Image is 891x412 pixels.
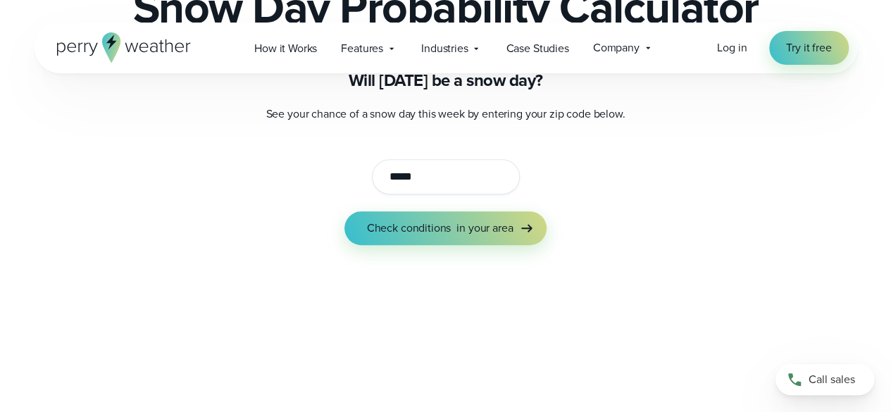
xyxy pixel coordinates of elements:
[341,40,383,57] span: Features
[456,220,513,237] span: in your area
[775,364,874,395] a: Call sales
[786,39,831,56] span: Try it free
[769,31,848,65] a: Try it free
[421,40,468,57] span: Industries
[717,39,747,56] a: Log in
[105,69,787,92] h1: Will [DATE] be a snow day?
[105,106,787,123] p: See your chance of a snow day this week by entering your zip code below.
[593,39,640,56] span: Company
[506,40,568,57] span: Case Studies
[494,34,580,63] a: Case Studies
[254,40,317,57] span: How it Works
[344,211,547,245] button: Check conditionsin your area
[367,220,451,237] span: Check conditions
[809,371,855,388] span: Call sales
[242,34,329,63] a: How it Works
